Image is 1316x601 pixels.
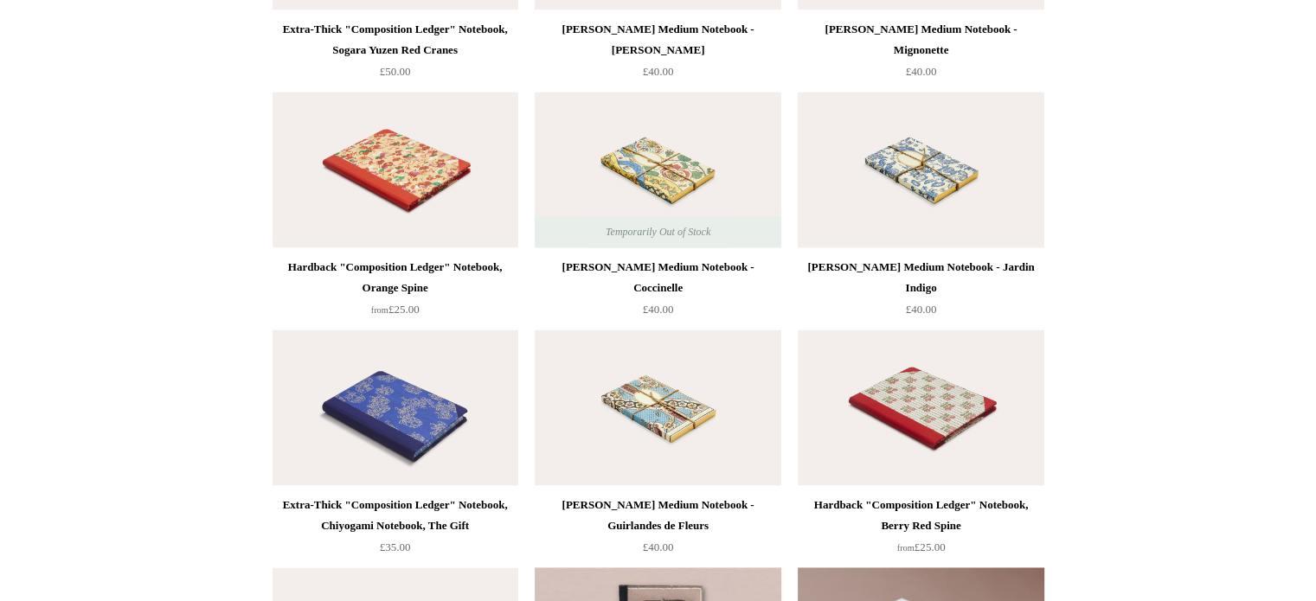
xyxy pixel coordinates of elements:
a: [PERSON_NAME] Medium Notebook - Coccinelle £40.00 [535,257,780,328]
span: £40.00 [643,540,674,553]
a: Hardback "Composition Ledger" Notebook, Berry Red Spine Hardback "Composition Ledger" Notebook, B... [798,329,1043,485]
a: Extra-Thick "Composition Ledger" Notebook, Chiyogami Notebook, The Gift Extra-Thick "Composition ... [273,329,518,485]
span: £40.00 [906,303,937,316]
a: Hardback "Composition Ledger" Notebook, Orange Spine from£25.00 [273,257,518,328]
span: £40.00 [643,65,674,78]
a: Antoinette Poisson Medium Notebook - Jardin Indigo Antoinette Poisson Medium Notebook - Jardin In... [798,92,1043,247]
a: Hardback "Composition Ledger" Notebook, Orange Spine Hardback "Composition Ledger" Notebook, Oran... [273,92,518,247]
span: £25.00 [897,540,946,553]
span: from [371,305,388,315]
div: [PERSON_NAME] Medium Notebook - [PERSON_NAME] [539,19,776,61]
span: £35.00 [380,540,411,553]
img: Antoinette Poisson Medium Notebook - Guirlandes de Fleurs [535,329,780,485]
div: Hardback "Composition Ledger" Notebook, Berry Red Spine [802,495,1039,536]
a: Antoinette Poisson Medium Notebook - Coccinelle Antoinette Poisson Medium Notebook - Coccinelle T... [535,92,780,247]
a: Extra-Thick "Composition Ledger" Notebook, Chiyogami Notebook, The Gift £35.00 [273,495,518,566]
div: Extra-Thick "Composition Ledger" Notebook, Chiyogami Notebook, The Gift [277,495,514,536]
div: [PERSON_NAME] Medium Notebook - Coccinelle [539,257,776,298]
div: [PERSON_NAME] Medium Notebook - Jardin Indigo [802,257,1039,298]
a: [PERSON_NAME] Medium Notebook - Guirlandes de Fleurs £40.00 [535,495,780,566]
span: £40.00 [643,303,674,316]
img: Antoinette Poisson Medium Notebook - Coccinelle [535,92,780,247]
img: Extra-Thick "Composition Ledger" Notebook, Chiyogami Notebook, The Gift [273,329,518,485]
a: Hardback "Composition Ledger" Notebook, Berry Red Spine from£25.00 [798,495,1043,566]
div: [PERSON_NAME] Medium Notebook - Guirlandes de Fleurs [539,495,776,536]
div: [PERSON_NAME] Medium Notebook - Mignonette [802,19,1039,61]
a: [PERSON_NAME] Medium Notebook - [PERSON_NAME] £40.00 [535,19,780,90]
span: £50.00 [380,65,411,78]
a: [PERSON_NAME] Medium Notebook - Mignonette £40.00 [798,19,1043,90]
span: from [897,543,915,553]
a: Extra-Thick "Composition Ledger" Notebook, Sogara Yuzen Red Cranes £50.00 [273,19,518,90]
div: Hardback "Composition Ledger" Notebook, Orange Spine [277,257,514,298]
img: Antoinette Poisson Medium Notebook - Jardin Indigo [798,92,1043,247]
a: Antoinette Poisson Medium Notebook - Guirlandes de Fleurs Antoinette Poisson Medium Notebook - Gu... [535,329,780,485]
span: £40.00 [906,65,937,78]
span: Temporarily Out of Stock [588,216,728,247]
a: [PERSON_NAME] Medium Notebook - Jardin Indigo £40.00 [798,257,1043,328]
img: Hardback "Composition Ledger" Notebook, Orange Spine [273,92,518,247]
img: Hardback "Composition Ledger" Notebook, Berry Red Spine [798,329,1043,485]
div: Extra-Thick "Composition Ledger" Notebook, Sogara Yuzen Red Cranes [277,19,514,61]
span: £25.00 [371,303,420,316]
